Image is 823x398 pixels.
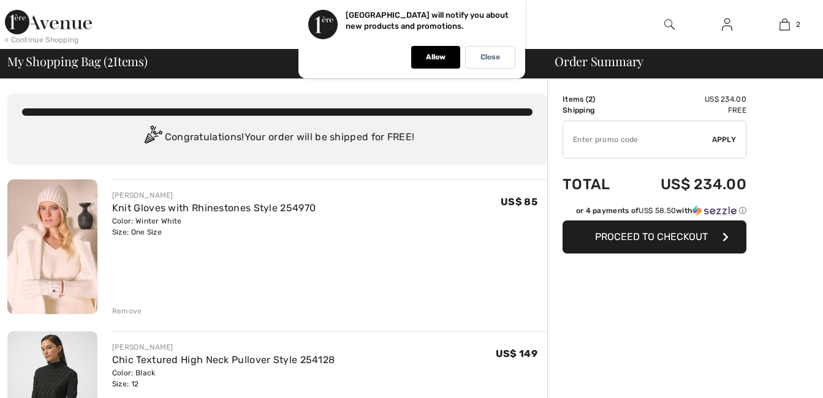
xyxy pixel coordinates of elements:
[426,53,446,62] p: Allow
[588,95,593,103] span: 2
[628,94,746,105] td: US$ 234.00
[796,19,800,30] span: 2
[5,10,92,34] img: 1ère Avenue
[576,205,746,216] div: or 4 payments of with
[112,202,316,214] a: Knit Gloves with Rhinestones Style 254970
[692,205,737,216] img: Sezzle
[107,52,113,68] span: 2
[346,10,509,31] p: [GEOGRAPHIC_DATA] will notify you about new products and promotions.
[563,105,628,116] td: Shipping
[7,179,97,314] img: Knit Gloves with Rhinestones Style 254970
[664,17,675,32] img: search the website
[7,55,148,67] span: My Shopping Bag ( Items)
[496,348,537,359] span: US$ 149
[112,354,335,366] a: Chic Textured High Neck Pullover Style 254128
[756,17,813,32] a: 2
[22,126,533,150] div: Congratulations! Your order will be shipped for FREE!
[563,220,746,253] button: Proceed to Checkout
[639,206,676,215] span: US$ 58.50
[628,163,746,205] td: US$ 234.00
[628,105,746,116] td: Free
[112,216,316,238] div: Color: Winter White Size: One Size
[722,17,732,32] img: My Info
[712,17,742,32] a: Sign In
[501,196,537,208] span: US$ 85
[112,342,335,353] div: [PERSON_NAME]
[140,126,165,150] img: Congratulation2.svg
[112,367,335,389] div: Color: Black Size: 12
[5,34,79,45] div: < Continue Shopping
[712,134,737,145] span: Apply
[563,121,712,158] input: Promo code
[540,55,816,67] div: Order Summary
[595,231,708,242] span: Proceed to Checkout
[480,53,500,62] p: Close
[563,205,746,220] div: or 4 payments ofUS$ 58.50withSezzle Click to learn more about Sezzle
[563,94,628,105] td: Items ( )
[112,306,142,317] div: Remove
[563,163,628,205] td: Total
[779,17,790,32] img: My Bag
[112,190,316,201] div: [PERSON_NAME]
